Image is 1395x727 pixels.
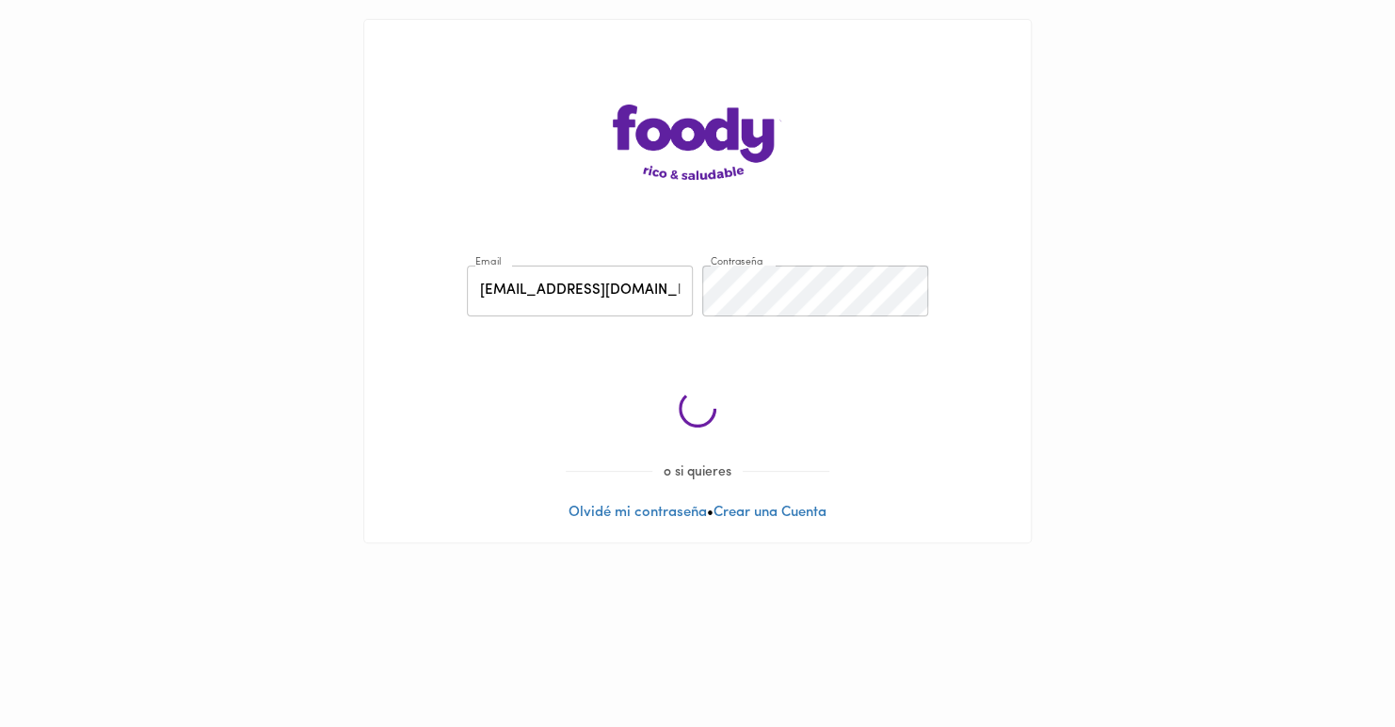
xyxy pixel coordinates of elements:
[1286,618,1376,708] iframe: Messagebird Livechat Widget
[652,465,743,479] span: o si quieres
[569,506,707,520] a: Olvidé mi contraseña
[364,20,1031,542] div: •
[714,506,826,520] a: Crear una Cuenta
[467,266,693,317] input: pepitoperez@gmail.com
[613,105,782,180] img: logo-main-page.png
